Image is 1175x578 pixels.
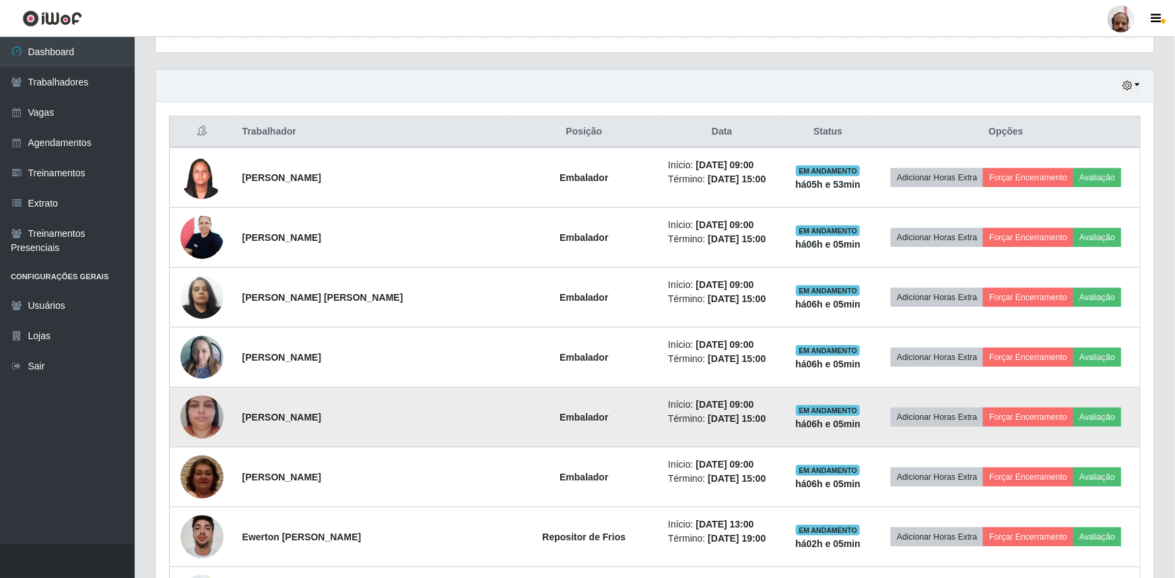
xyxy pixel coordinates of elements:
[180,209,224,266] img: 1705883176470.jpeg
[696,399,754,410] time: [DATE] 09:00
[983,168,1073,187] button: Forçar Encerramento
[234,116,508,148] th: Trabalhador
[1073,288,1121,307] button: Avaliação
[668,412,776,426] li: Término:
[872,116,1140,148] th: Opções
[696,159,754,170] time: [DATE] 09:00
[242,172,321,183] strong: [PERSON_NAME]
[891,348,983,367] button: Adicionar Horas Extra
[242,532,362,542] strong: Ewerton [PERSON_NAME]
[668,278,776,292] li: Início:
[983,408,1073,427] button: Forçar Encerramento
[708,533,766,544] time: [DATE] 19:00
[242,412,321,423] strong: [PERSON_NAME]
[560,412,608,423] strong: Embalador
[560,232,608,243] strong: Embalador
[180,142,224,214] img: 1623953231817.jpeg
[795,299,861,310] strong: há 06 h e 05 min
[891,468,983,486] button: Adicionar Horas Extra
[784,116,872,148] th: Status
[1073,408,1121,427] button: Avaliação
[668,352,776,366] li: Término:
[668,158,776,172] li: Início:
[796,465,860,476] span: EM ANDAMENTO
[1073,168,1121,187] button: Avaliação
[668,458,776,472] li: Início:
[180,431,224,522] img: 1756260956373.jpeg
[668,232,776,246] li: Término:
[796,166,860,176] span: EM ANDAMENTO
[796,225,860,236] span: EM ANDAMENTO
[668,398,776,412] li: Início:
[1073,528,1121,546] button: Avaliação
[891,528,983,546] button: Adicionar Horas Extra
[891,168,983,187] button: Adicionar Horas Extra
[696,519,754,530] time: [DATE] 13:00
[668,292,776,306] li: Término:
[795,419,861,429] strong: há 06 h e 05 min
[1073,348,1121,367] button: Avaliação
[891,288,983,307] button: Adicionar Horas Extra
[242,472,321,482] strong: [PERSON_NAME]
[242,352,321,363] strong: [PERSON_NAME]
[696,459,754,470] time: [DATE] 09:00
[983,288,1073,307] button: Forçar Encerramento
[983,468,1073,486] button: Forçar Encerramento
[983,348,1073,367] button: Forçar Encerramento
[1073,228,1121,247] button: Avaliação
[795,179,861,190] strong: há 05 h e 53 min
[560,352,608,363] strong: Embalador
[668,218,776,232] li: Início:
[796,405,860,416] span: EM ANDAMENTO
[795,239,861,250] strong: há 06 h e 05 min
[508,116,661,148] th: Posição
[668,532,776,546] li: Término:
[696,219,754,230] time: [DATE] 09:00
[668,338,776,352] li: Início:
[180,329,224,386] img: 1727202109087.jpeg
[708,473,766,484] time: [DATE] 15:00
[696,339,754,350] time: [DATE] 09:00
[242,232,321,243] strong: [PERSON_NAME]
[796,285,860,296] span: EM ANDAMENTO
[668,472,776,486] li: Término:
[180,268,224,326] img: 1649948956045.jpeg
[795,359,861,369] strong: há 06 h e 05 min
[668,517,776,532] li: Início:
[22,10,82,27] img: CoreUI Logo
[891,408,983,427] button: Adicionar Horas Extra
[180,508,224,565] img: 1741968469890.jpeg
[708,413,766,424] time: [DATE] 15:00
[668,172,776,186] li: Término:
[983,528,1073,546] button: Forçar Encerramento
[1073,468,1121,486] button: Avaliação
[660,116,784,148] th: Data
[708,233,766,244] time: [DATE] 15:00
[180,379,224,456] img: 1752158526360.jpeg
[696,279,754,290] time: [DATE] 09:00
[891,228,983,247] button: Adicionar Horas Extra
[560,172,608,183] strong: Embalador
[795,478,861,489] strong: há 06 h e 05 min
[708,293,766,304] time: [DATE] 15:00
[708,174,766,184] time: [DATE] 15:00
[796,345,860,356] span: EM ANDAMENTO
[983,228,1073,247] button: Forçar Encerramento
[560,292,608,303] strong: Embalador
[543,532,626,542] strong: Repositor de Frios
[560,472,608,482] strong: Embalador
[796,525,860,536] span: EM ANDAMENTO
[795,538,861,549] strong: há 02 h e 05 min
[708,353,766,364] time: [DATE] 15:00
[242,292,403,303] strong: [PERSON_NAME] [PERSON_NAME]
